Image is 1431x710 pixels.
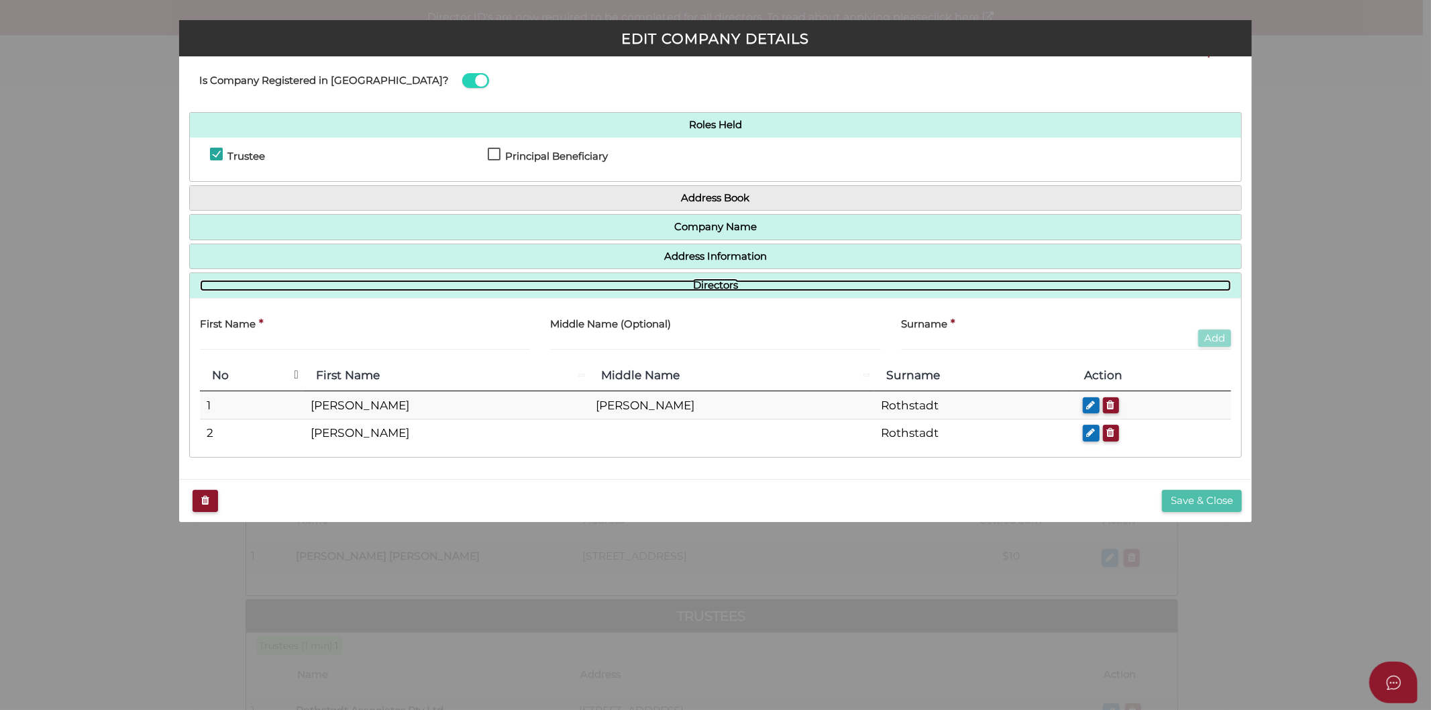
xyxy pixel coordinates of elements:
[200,419,304,447] td: 2
[874,360,1072,391] th: Surname
[1369,662,1418,703] button: Open asap
[1073,360,1232,391] th: Action
[901,319,947,330] h4: Surname
[200,221,1232,233] a: Company Name
[200,280,1232,291] a: Directors
[304,419,589,447] td: [PERSON_NAME]
[550,319,671,330] h4: Middle Name (Optional)
[874,391,1072,419] td: Rothstadt
[589,360,874,391] th: Middle Name: activate to sort column ascending
[1162,490,1242,512] button: Save & Close
[200,319,256,330] h4: First Name
[200,391,304,419] td: 1
[1198,329,1231,348] button: Add
[304,360,589,391] th: First Name: activate to sort column ascending
[589,391,874,419] td: [PERSON_NAME]
[874,419,1072,447] td: Rothstadt
[200,360,304,391] th: No: activate to sort column descending
[304,391,589,419] td: [PERSON_NAME]
[200,251,1232,262] a: Address Information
